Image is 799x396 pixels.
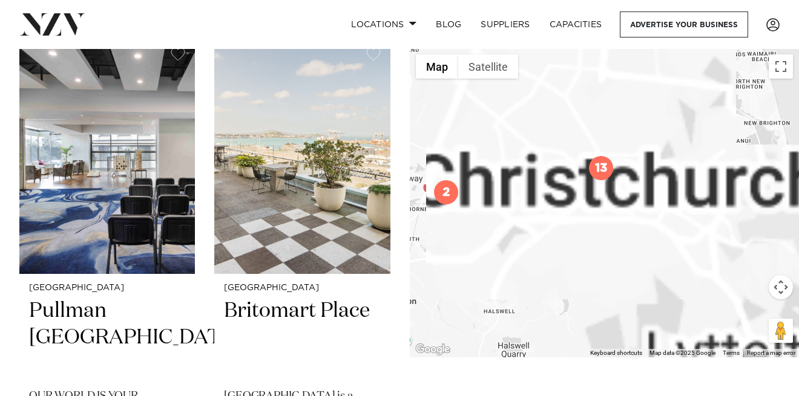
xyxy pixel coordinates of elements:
[426,11,471,37] a: BLOG
[590,349,642,357] button: Keyboard shortcuts
[29,297,185,379] h2: Pullman [GEOGRAPHIC_DATA]
[413,342,453,357] img: Google
[540,11,612,37] a: Capacities
[649,349,715,356] span: Map data ©2025 Google
[747,349,795,356] a: Report a map error
[589,156,613,180] div: 13
[416,54,458,79] button: Show street map
[769,319,793,343] button: Drag Pegman onto the map to open Street View
[224,284,380,293] small: [GEOGRAPHIC_DATA]
[471,11,539,37] a: SUPPLIERS
[413,342,453,357] a: Open this area in Google Maps (opens a new window)
[458,54,518,79] button: Show satellite imagery
[434,180,458,204] div: 2
[19,13,85,35] img: nzv-logo.png
[769,54,793,79] button: Toggle fullscreen view
[341,11,426,37] a: Locations
[769,275,793,299] button: Map camera controls
[224,297,380,379] h2: Britomart Place
[723,349,740,356] a: Terms (opens in new tab)
[29,284,185,293] small: [GEOGRAPHIC_DATA]
[620,11,748,37] a: Advertise your business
